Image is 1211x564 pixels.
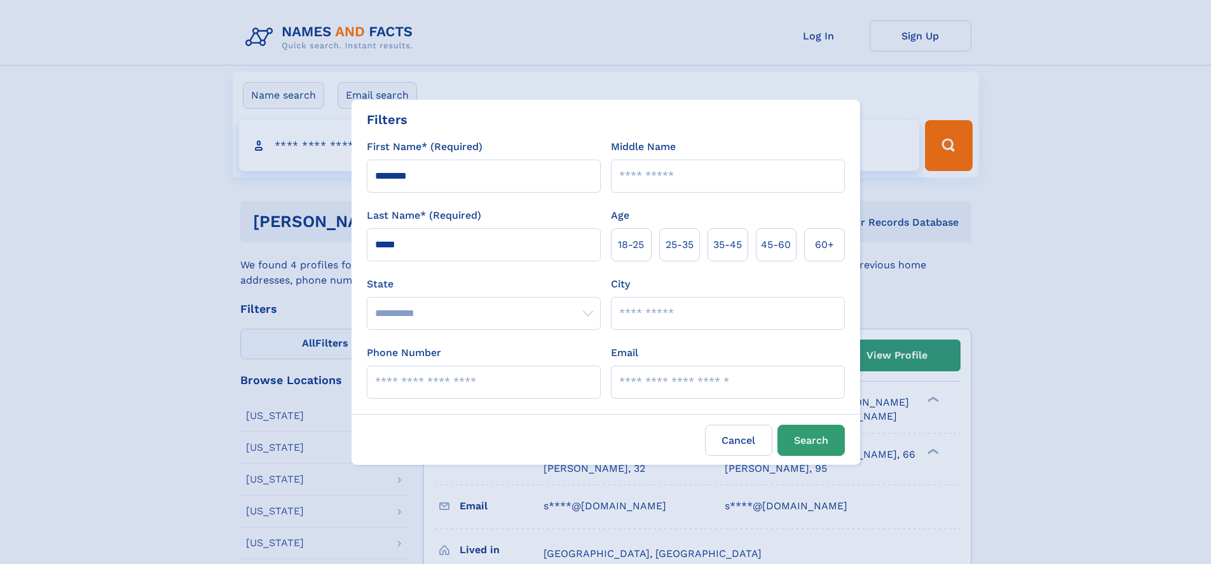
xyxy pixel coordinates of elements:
[618,237,644,252] span: 18‑25
[611,139,676,155] label: Middle Name
[815,237,834,252] span: 60+
[367,208,481,223] label: Last Name* (Required)
[611,208,629,223] label: Age
[705,425,772,456] label: Cancel
[666,237,694,252] span: 25‑35
[611,277,630,292] label: City
[367,345,441,361] label: Phone Number
[367,139,482,155] label: First Name* (Required)
[777,425,845,456] button: Search
[713,237,742,252] span: 35‑45
[611,345,638,361] label: Email
[367,277,601,292] label: State
[367,110,407,129] div: Filters
[761,237,791,252] span: 45‑60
